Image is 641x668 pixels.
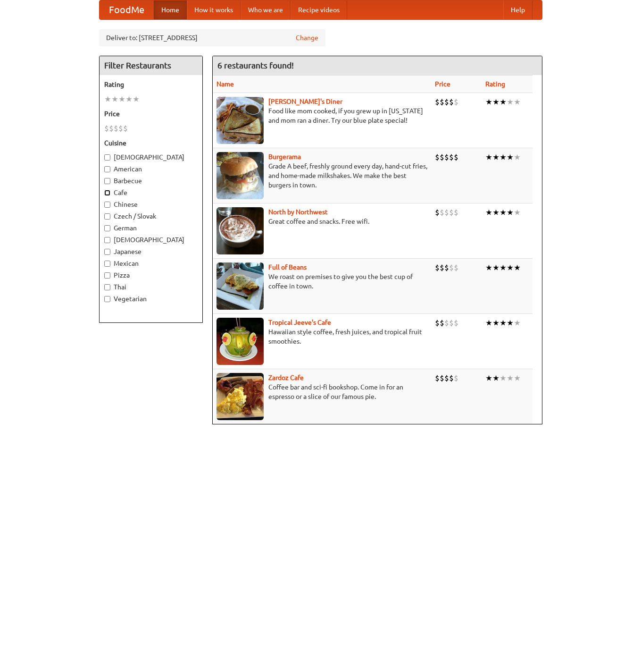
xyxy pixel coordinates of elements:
[492,318,499,328] li: ★
[123,123,128,134] li: $
[291,0,347,19] a: Recipe videos
[216,152,264,199] img: burgerama.jpg
[104,152,198,162] label: [DEMOGRAPHIC_DATA]
[499,152,507,162] li: ★
[492,152,499,162] li: ★
[216,272,427,291] p: We roast on premises to give you the best cup of coffee in town.
[268,263,307,271] b: Full of Beans
[499,207,507,218] li: ★
[440,152,444,162] li: $
[125,94,133,104] li: ★
[435,318,440,328] li: $
[217,61,294,70] ng-pluralize: 6 restaurants found!
[104,296,110,302] input: Vegetarian
[485,80,505,88] a: Rating
[104,138,198,148] h5: Cuisine
[104,249,110,255] input: Japanese
[492,207,499,218] li: ★
[507,207,514,218] li: ★
[104,223,198,233] label: German
[485,152,492,162] li: ★
[514,97,521,107] li: ★
[100,0,154,19] a: FoodMe
[104,178,110,184] input: Barbecue
[435,97,440,107] li: $
[104,202,110,208] input: Chinese
[216,161,427,190] p: Grade A beef, freshly ground every day, hand-cut fries, and home-made milkshakes. We make the bes...
[104,284,110,290] input: Thai
[104,282,198,292] label: Thai
[449,207,454,218] li: $
[268,153,301,161] a: Burgerama
[435,207,440,218] li: $
[514,373,521,383] li: ★
[104,259,198,268] label: Mexican
[454,318,458,328] li: $
[514,262,521,273] li: ★
[104,166,110,172] input: American
[449,318,454,328] li: $
[444,152,449,162] li: $
[104,272,110,279] input: Pizza
[118,123,123,134] li: $
[268,98,342,105] a: [PERSON_NAME]'s Diner
[454,262,458,273] li: $
[435,80,450,88] a: Price
[133,94,140,104] li: ★
[440,318,444,328] li: $
[104,176,198,186] label: Barbecue
[454,152,458,162] li: $
[485,97,492,107] li: ★
[268,374,304,381] a: Zardoz Cafe
[440,373,444,383] li: $
[485,318,492,328] li: ★
[503,0,533,19] a: Help
[104,109,198,118] h5: Price
[454,97,458,107] li: $
[99,29,325,46] div: Deliver to: [STREET_ADDRESS]
[104,188,198,197] label: Cafe
[514,318,521,328] li: ★
[507,152,514,162] li: ★
[104,211,198,221] label: Czech / Slovak
[507,318,514,328] li: ★
[514,207,521,218] li: ★
[241,0,291,19] a: Who we are
[104,190,110,196] input: Cafe
[100,56,202,75] h4: Filter Restaurants
[499,373,507,383] li: ★
[449,97,454,107] li: $
[216,97,264,144] img: sallys.jpg
[492,97,499,107] li: ★
[296,33,318,42] a: Change
[104,213,110,220] input: Czech / Slovak
[104,247,198,256] label: Japanese
[499,97,507,107] li: ★
[111,94,118,104] li: ★
[104,271,198,280] label: Pizza
[444,207,449,218] li: $
[104,294,198,304] label: Vegetarian
[499,262,507,273] li: ★
[154,0,187,19] a: Home
[268,319,331,326] a: Tropical Jeeve's Cafe
[485,373,492,383] li: ★
[440,262,444,273] li: $
[268,208,328,216] b: North by Northwest
[104,80,198,89] h5: Rating
[454,207,458,218] li: $
[492,373,499,383] li: ★
[507,262,514,273] li: ★
[216,80,234,88] a: Name
[444,262,449,273] li: $
[507,373,514,383] li: ★
[104,235,198,245] label: [DEMOGRAPHIC_DATA]
[435,152,440,162] li: $
[104,200,198,209] label: Chinese
[492,262,499,273] li: ★
[104,237,110,243] input: [DEMOGRAPHIC_DATA]
[216,373,264,420] img: zardoz.jpg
